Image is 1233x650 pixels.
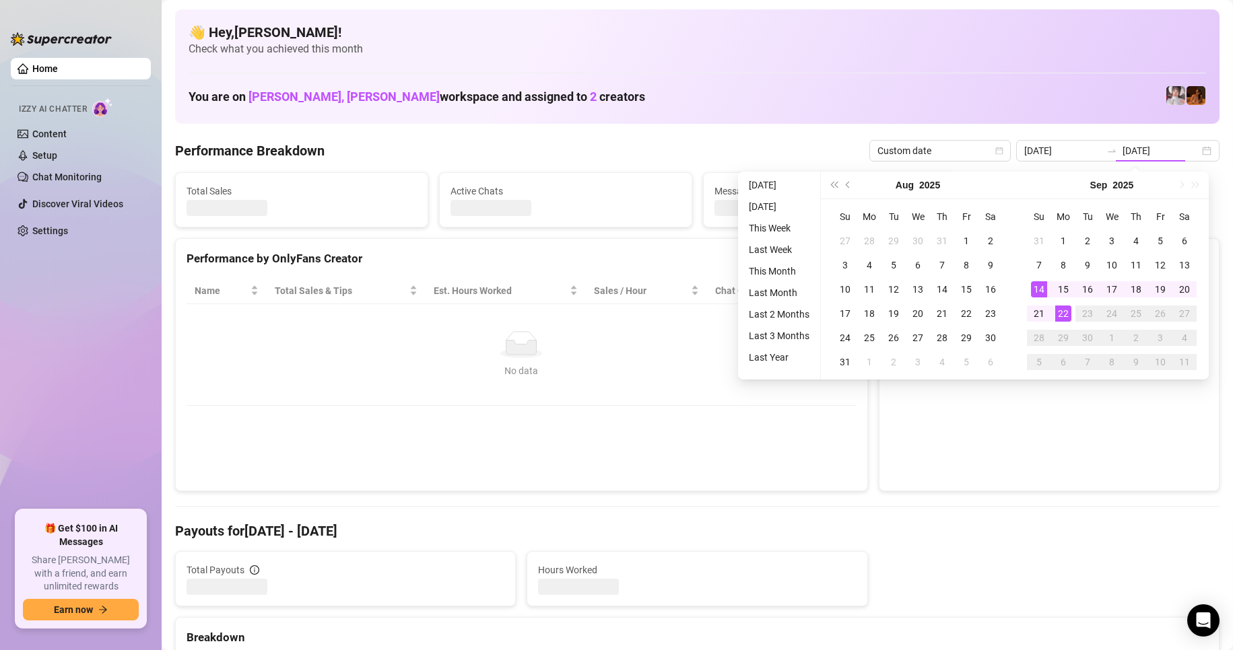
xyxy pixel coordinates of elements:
[32,129,67,139] a: Content
[189,89,645,104] h1: You are on workspace and assigned to creators
[538,563,856,577] span: Hours Worked
[1166,86,1185,105] img: Rosie
[32,198,123,209] a: Discover Viral Videos
[451,184,681,198] span: Active Chats
[187,184,417,198] span: Total Sales
[11,32,112,46] img: logo-BBDzfeDw.svg
[434,283,567,298] div: Est. Hours Worked
[267,278,426,304] th: Total Sales & Tips
[175,141,325,160] h4: Performance Breakdown
[586,278,707,304] th: Sales / Hour
[1123,143,1199,158] input: End date
[32,172,102,182] a: Chat Monitoring
[19,103,87,116] span: Izzy AI Chatter
[195,283,248,298] span: Name
[23,554,139,593] span: Share [PERSON_NAME] with a friend, and earn unlimited rewards
[189,23,1206,42] h4: 👋 Hey, [PERSON_NAME] !
[175,521,1220,540] h4: Payouts for [DATE] - [DATE]
[890,250,1208,268] div: Sales by OnlyFans Creator
[1024,143,1101,158] input: Start date
[1187,86,1205,105] img: PantheraX
[32,150,57,161] a: Setup
[250,565,259,575] span: info-circle
[1106,145,1117,156] span: swap-right
[200,363,843,378] div: No data
[92,98,113,117] img: AI Chatter
[32,63,58,74] a: Home
[715,283,837,298] span: Chat Conversion
[23,599,139,620] button: Earn nowarrow-right
[54,604,93,615] span: Earn now
[32,225,68,236] a: Settings
[189,42,1206,57] span: Check what you achieved this month
[275,283,407,298] span: Total Sales & Tips
[1106,145,1117,156] span: to
[187,563,244,577] span: Total Payouts
[98,605,108,614] span: arrow-right
[187,278,267,304] th: Name
[248,89,440,104] span: [PERSON_NAME], [PERSON_NAME]
[714,184,945,198] span: Messages Sent
[187,250,857,268] div: Performance by OnlyFans Creator
[1187,604,1220,637] div: Open Intercom Messenger
[995,147,1003,155] span: calendar
[590,89,597,104] span: 2
[23,522,139,548] span: 🎁 Get $100 in AI Messages
[707,278,856,304] th: Chat Conversion
[187,628,1208,647] div: Breakdown
[594,283,688,298] span: Sales / Hour
[877,141,1003,161] span: Custom date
